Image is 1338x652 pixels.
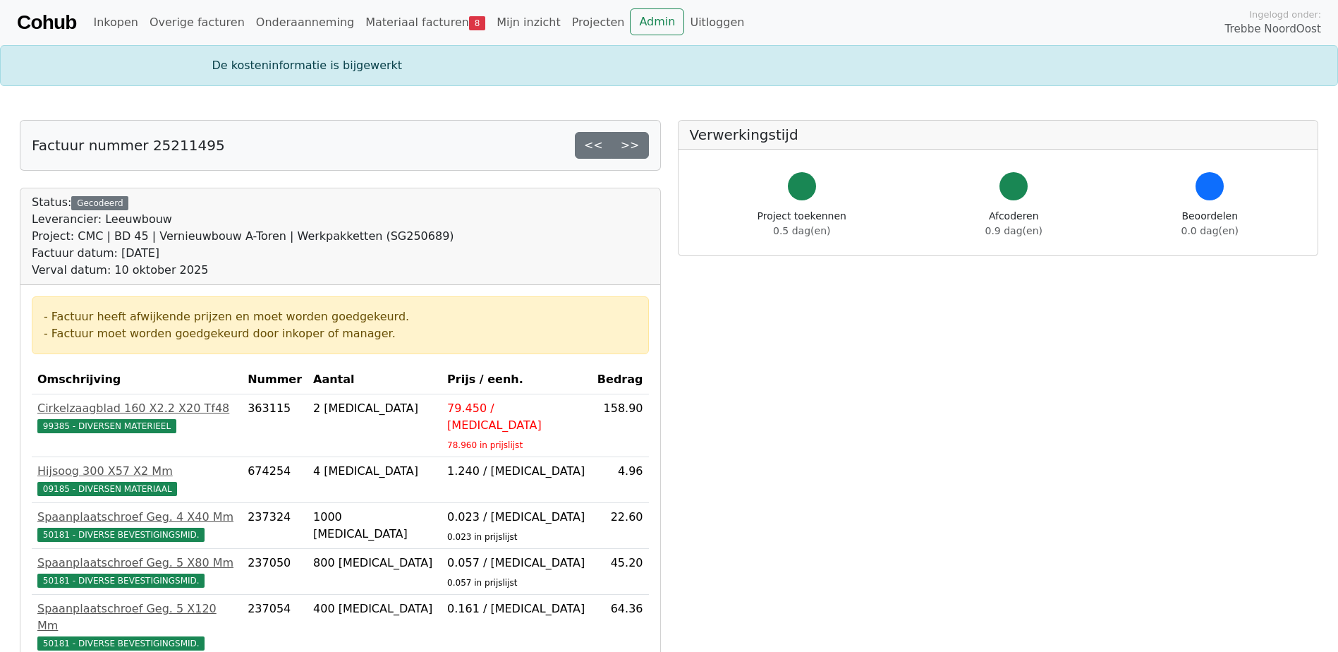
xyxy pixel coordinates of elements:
a: Admin [630,8,684,35]
div: Afcoderen [985,209,1042,239]
a: Onderaanneming [250,8,360,37]
span: 09185 - DIVERSEN MATERIAAL [37,482,177,496]
span: 0.9 dag(en) [985,225,1042,236]
div: De kosteninformatie is bijgewerkt [204,57,1135,74]
a: Mijn inzicht [491,8,566,37]
div: Status: [32,194,454,279]
div: 1000 [MEDICAL_DATA] [313,509,436,543]
a: Uitloggen [684,8,750,37]
td: 674254 [242,457,308,503]
div: 2 [MEDICAL_DATA] [313,400,436,417]
h5: Verwerkingstijd [690,126,1307,143]
div: Verval datum: 10 oktober 2025 [32,262,454,279]
div: Hijsoog 300 X57 X2 Mm [37,463,236,480]
div: 0.023 / [MEDICAL_DATA] [447,509,586,526]
sub: 0.023 in prijslijst [447,532,517,542]
span: Ingelogd onder: [1249,8,1321,21]
div: Factuur datum: [DATE] [32,245,454,262]
a: Spaanplaatschroef Geg. 5 X80 Mm50181 - DIVERSE BEVESTIGINGSMID. [37,555,236,588]
th: Aantal [308,366,442,394]
div: - Factuur moet worden goedgekeurd door inkoper of manager. [44,325,637,342]
div: Project: CMC | BD 45 | Vernieuwbouw A-Toren | Werkpakketten (SG250689) [32,228,454,245]
div: Cirkelzaagblad 160 X2.2 X20 Tf48 [37,400,236,417]
div: 4 [MEDICAL_DATA] [313,463,436,480]
div: Project toekennen [758,209,846,239]
a: Projecten [566,8,631,37]
div: 0.161 / [MEDICAL_DATA] [447,600,586,617]
td: 45.20 [592,549,649,595]
a: Spaanplaatschroef Geg. 4 X40 Mm50181 - DIVERSE BEVESTIGINGSMID. [37,509,236,543]
th: Bedrag [592,366,649,394]
td: 22.60 [592,503,649,549]
div: Spaanplaatschroef Geg. 4 X40 Mm [37,509,236,526]
span: 0.0 dag(en) [1181,225,1239,236]
td: 237324 [242,503,308,549]
div: Gecodeerd [71,196,128,210]
span: 8 [469,16,485,30]
div: 0.057 / [MEDICAL_DATA] [447,555,586,572]
a: Overige facturen [144,8,250,37]
div: - Factuur heeft afwijkende prijzen en moet worden goedgekeurd. [44,308,637,325]
a: << [575,132,612,159]
td: 363115 [242,394,308,457]
div: 79.450 / [MEDICAL_DATA] [447,400,586,434]
span: 0.5 dag(en) [773,225,830,236]
div: 400 [MEDICAL_DATA] [313,600,436,617]
span: 50181 - DIVERSE BEVESTIGINGSMID. [37,528,205,542]
th: Omschrijving [32,366,242,394]
sub: 0.057 in prijslijst [447,578,517,588]
div: Leverancier: Leeuwbouw [32,211,454,228]
div: 1.240 / [MEDICAL_DATA] [447,463,586,480]
a: Cohub [17,6,76,40]
span: 50181 - DIVERSE BEVESTIGINGSMID. [37,636,205,651]
td: 158.90 [592,394,649,457]
a: Inkopen [87,8,143,37]
td: 4.96 [592,457,649,503]
a: Hijsoog 300 X57 X2 Mm09185 - DIVERSEN MATERIAAL [37,463,236,497]
sub: 78.960 in prijslijst [447,440,523,450]
a: Spaanplaatschroef Geg. 5 X120 Mm50181 - DIVERSE BEVESTIGINGSMID. [37,600,236,651]
a: >> [612,132,649,159]
th: Nummer [242,366,308,394]
div: 800 [MEDICAL_DATA] [313,555,436,572]
a: Materiaal facturen8 [360,8,491,37]
div: Spaanplaatschroef Geg. 5 X120 Mm [37,600,236,634]
h5: Factuur nummer 25211495 [32,137,225,154]
span: 99385 - DIVERSEN MATERIEEL [37,419,176,433]
div: Spaanplaatschroef Geg. 5 X80 Mm [37,555,236,572]
div: Beoordelen [1181,209,1239,239]
span: Trebbe NoordOost [1225,21,1321,37]
span: 50181 - DIVERSE BEVESTIGINGSMID. [37,574,205,588]
td: 237050 [242,549,308,595]
a: Cirkelzaagblad 160 X2.2 X20 Tf4899385 - DIVERSEN MATERIEEL [37,400,236,434]
th: Prijs / eenh. [442,366,592,394]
